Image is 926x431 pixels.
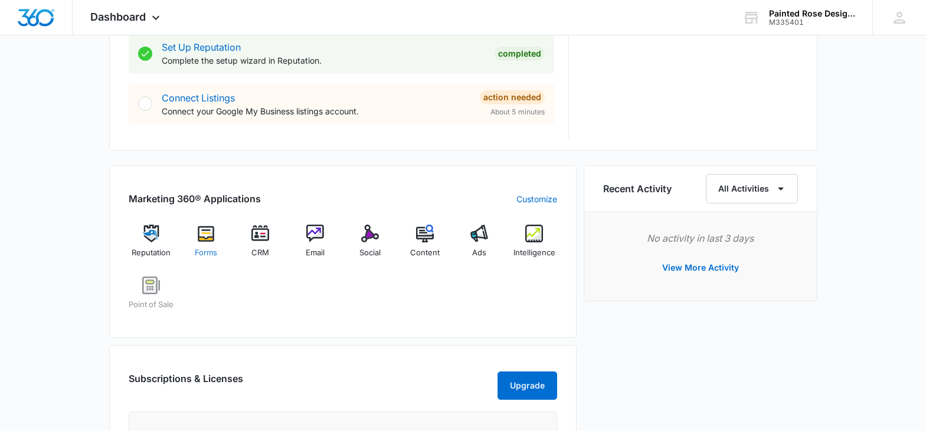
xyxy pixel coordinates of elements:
[495,47,545,61] div: Completed
[359,247,381,259] span: Social
[251,247,269,259] span: CRM
[769,9,855,18] div: account name
[498,371,557,400] button: Upgrade
[650,254,751,282] button: View More Activity
[162,54,485,67] p: Complete the setup wizard in Reputation.
[472,247,486,259] span: Ads
[516,193,557,205] a: Customize
[129,225,174,267] a: Reputation
[293,225,338,267] a: Email
[129,371,243,395] h2: Subscriptions & Licenses
[480,90,545,104] div: Action Needed
[306,247,325,259] span: Email
[195,247,217,259] span: Forms
[183,225,228,267] a: Forms
[238,225,283,267] a: CRM
[162,41,241,53] a: Set Up Reputation
[603,231,798,245] p: No activity in last 3 days
[512,225,557,267] a: Intelligence
[162,92,235,104] a: Connect Listings
[90,11,146,23] span: Dashboard
[129,277,174,319] a: Point of Sale
[490,107,545,117] span: About 5 minutes
[457,225,502,267] a: Ads
[706,174,798,203] button: All Activities
[132,247,171,259] span: Reputation
[410,247,440,259] span: Content
[769,18,855,27] div: account id
[162,105,470,117] p: Connect your Google My Business listings account.
[129,192,261,206] h2: Marketing 360® Applications
[402,225,447,267] a: Content
[513,247,555,259] span: Intelligence
[603,182,672,196] h6: Recent Activity
[348,225,393,267] a: Social
[129,299,174,311] span: Point of Sale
